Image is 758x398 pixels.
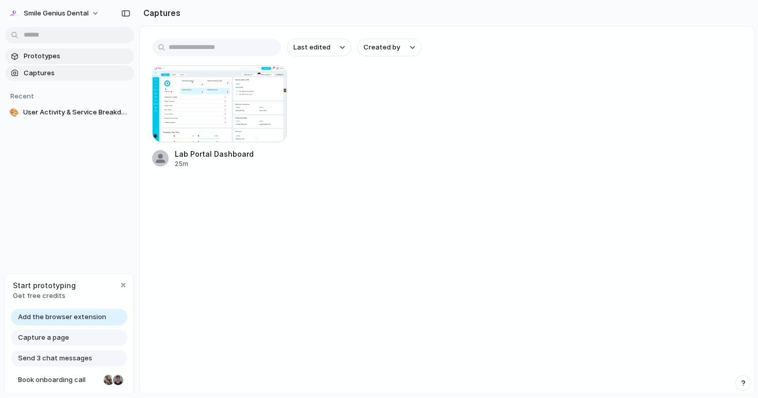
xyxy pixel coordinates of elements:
div: 🎨 [9,107,19,118]
span: User Activity & Service Breakdown Dashboard [23,107,130,118]
span: Prototypes [24,51,130,61]
h2: Captures [139,7,180,19]
span: Recent [10,92,34,100]
span: Captures [24,68,130,78]
span: Capture a page [18,333,69,343]
span: Start prototyping [13,280,76,291]
span: Send 3 chat messages [18,353,92,363]
span: Smile Genius Dental [24,8,89,19]
a: 🎨User Activity & Service Breakdown Dashboard [5,105,134,120]
a: Book onboarding call [11,372,127,388]
span: Book onboarding call [18,375,100,385]
button: Last edited [287,39,351,56]
span: Last edited [293,42,331,53]
a: Captures [5,65,134,81]
div: Christian Iacullo [112,374,124,386]
span: Add the browser extension [18,312,106,322]
span: Created by [364,42,400,53]
div: 25m [175,159,254,169]
button: Smile Genius Dental [5,5,105,22]
button: Created by [357,39,421,56]
a: Prototypes [5,48,134,64]
span: Get free credits [13,291,76,301]
div: Nicole Kubica [103,374,115,386]
div: Lab Portal Dashboard [175,148,254,159]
